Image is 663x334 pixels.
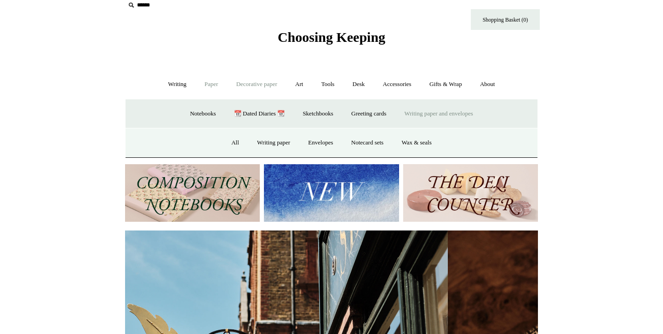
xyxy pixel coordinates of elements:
[300,131,341,155] a: Envelopes
[196,72,227,97] a: Paper
[471,9,540,30] a: Shopping Basket (0)
[226,102,293,126] a: 📆 Dated Diaries 📆
[393,131,440,155] a: Wax & seals
[278,29,385,45] span: Choosing Keeping
[396,102,481,126] a: Writing paper and envelopes
[343,102,394,126] a: Greeting cards
[344,72,373,97] a: Desk
[287,72,311,97] a: Art
[294,102,341,126] a: Sketchbooks
[160,72,195,97] a: Writing
[343,131,392,155] a: Notecard sets
[182,102,224,126] a: Notebooks
[249,131,298,155] a: Writing paper
[313,72,343,97] a: Tools
[278,37,385,43] a: Choosing Keeping
[472,72,503,97] a: About
[421,72,470,97] a: Gifts & Wrap
[375,72,420,97] a: Accessories
[228,72,286,97] a: Decorative paper
[403,164,538,222] img: The Deli Counter
[264,164,399,222] img: New.jpg__PID:f73bdf93-380a-4a35-bcfe-7823039498e1
[223,131,247,155] a: All
[125,164,260,222] img: 202302 Composition ledgers.jpg__PID:69722ee6-fa44-49dd-a067-31375e5d54ec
